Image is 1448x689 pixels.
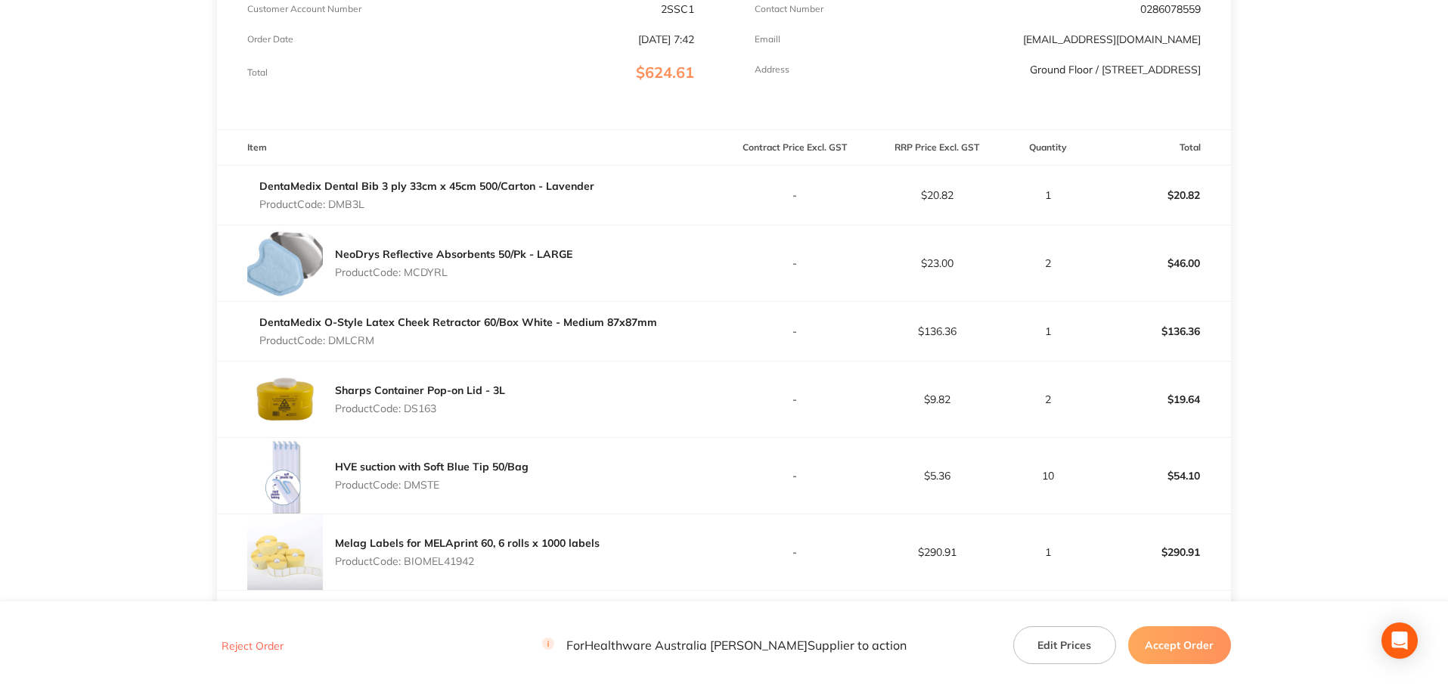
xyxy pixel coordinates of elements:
p: $19.64 [1090,381,1230,417]
th: RRP Price Excl. GST [866,130,1008,166]
p: 2SSC1 [661,3,694,15]
a: Sharps Container Pop-on Lid - 3L [335,383,505,397]
p: $5.36 [867,470,1007,482]
p: 1 [1009,189,1088,201]
p: - [725,393,866,405]
p: - [725,546,866,558]
span: $624.61 [636,63,694,82]
img: cXdtZm1tcg [247,225,323,301]
img: Z2FyejR4bw [247,514,323,590]
div: Open Intercom Messenger [1381,622,1418,659]
th: Item [217,130,724,166]
p: Address [755,64,789,75]
p: - [725,189,866,201]
a: HVE suction with Soft Blue Tip 50/Bag [335,460,529,473]
p: 2 [1009,257,1088,269]
p: 1 [1009,546,1088,558]
td: Message: - [217,591,724,636]
th: Total [1089,130,1231,166]
p: 0286078559 [1140,3,1201,15]
button: Accept Order [1128,626,1231,664]
p: - [725,470,866,482]
p: Order Date [247,34,293,45]
img: ajNmbXFqbQ [247,438,323,514]
p: $290.91 [1090,534,1230,570]
p: Product Code: DS163 [335,402,505,414]
p: Product Code: DMSTE [335,479,529,491]
p: Total [247,67,268,78]
p: - [725,257,866,269]
p: $136.36 [867,325,1007,337]
p: $20.82 [867,189,1007,201]
a: DentaMedix O-Style Latex Cheek Retractor 60/Box White - Medium 87x87mm [259,315,657,329]
a: NeoDrys Reflective Absorbents 50/Pk - LARGE [335,247,572,261]
p: Emaill [755,34,780,45]
a: [EMAIL_ADDRESS][DOMAIN_NAME] [1023,33,1201,46]
p: $54.10 [1090,458,1230,494]
p: Product Code: DMLCRM [259,334,657,346]
p: Customer Account Number [247,4,361,14]
p: $9.82 [867,393,1007,405]
p: $23.00 [867,257,1007,269]
p: $46.00 [1090,245,1230,281]
p: 1 [1009,325,1088,337]
p: Product Code: BIOMEL41942 [335,555,600,567]
th: Contract Price Excl. GST [724,130,867,166]
p: Ground Floor / [STREET_ADDRESS] [1030,64,1201,76]
p: [DATE] 7:42 [638,33,694,45]
p: - [725,325,866,337]
img: NW5wM3NnaA [247,362,323,437]
a: Melag Labels for MELAprint 60, 6 rolls x 1000 labels [335,536,600,550]
p: $136.36 [1090,313,1230,349]
p: $20.82 [1090,177,1230,213]
p: 10 [1009,470,1088,482]
button: Reject Order [217,639,288,653]
p: For Healthware Australia [PERSON_NAME] Supplier to action [542,638,907,653]
p: Contact Number [755,4,823,14]
button: Edit Prices [1013,626,1116,664]
a: DentaMedix Dental Bib 3 ply 33cm x 45cm 500/Carton - Lavender [259,179,594,193]
p: $290.91 [867,546,1007,558]
p: 2 [1009,393,1088,405]
p: Product Code: DMB3L [259,198,594,210]
p: Product Code: MCDYRL [335,266,572,278]
th: Quantity [1008,130,1089,166]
